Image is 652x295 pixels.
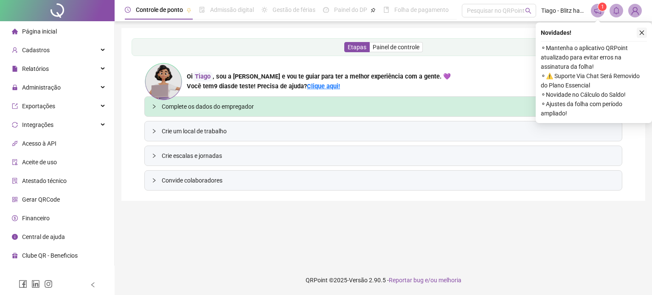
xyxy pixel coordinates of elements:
[12,197,18,202] span: qrcode
[115,265,652,295] footer: QRPoint © 2025 - 2.90.5 -
[145,146,622,166] div: Crie escalas e jornadas
[307,82,340,90] a: Clique aqui!
[273,6,315,13] span: Gestão de férias
[383,7,389,13] span: book
[187,82,214,90] span: Você tem
[22,252,78,259] span: Clube QR - Beneficios
[31,280,40,288] span: linkedin
[214,82,231,90] span: 9
[44,280,53,288] span: instagram
[231,82,307,90] span: de teste! Precisa de ajuda?
[541,90,647,99] span: ⚬ Novidade no Cálculo do Saldo!
[22,196,60,203] span: Gerar QRCode
[12,159,18,165] span: audit
[541,71,647,90] span: ⚬ ⚠️ Suporte Via Chat Será Removido do Plano Essencial
[349,277,368,284] span: Versão
[22,65,49,72] span: Relatórios
[12,47,18,53] span: user-add
[219,82,231,90] span: dias
[261,7,267,13] span: sun
[12,178,18,184] span: solution
[22,47,50,53] span: Cadastros
[162,102,615,111] div: Complete os dados do empregador
[125,7,131,13] span: clock-circle
[152,178,157,183] span: collapsed
[145,121,622,141] div: Crie um local de trabalho
[334,6,367,13] span: Painel do DP
[22,215,50,222] span: Financeiro
[371,8,376,13] span: pushpin
[144,62,183,101] img: ana-icon.cad42e3e8b8746aecfa2.png
[22,140,56,147] span: Acesso à API
[199,7,205,13] span: file-done
[348,44,366,51] span: Etapas
[162,126,615,136] span: Crie um local de trabalho
[193,72,213,81] div: Tiago
[187,72,451,81] div: Oi , sou a [PERSON_NAME] e vou te guiar para ter a melhor experiência com a gente. 💜
[373,44,419,51] span: Painel de controle
[12,215,18,221] span: dollar
[639,30,645,36] span: close
[22,121,53,128] span: Integrações
[152,129,157,134] span: collapsed
[541,6,586,15] span: Tiago - Blitz hamburgueria
[22,28,57,35] span: Página inicial
[389,277,461,284] span: Reportar bug e/ou melhoria
[541,43,647,71] span: ⚬ Mantenha o aplicativo QRPoint atualizado para evitar erros na assinatura da folha!
[594,7,601,14] span: notification
[629,4,641,17] img: 94420
[136,6,183,13] span: Controle de ponto
[22,159,57,166] span: Aceite de uso
[162,176,615,185] span: Convide colaboradores
[12,66,18,72] span: file
[152,153,157,158] span: collapsed
[12,103,18,109] span: export
[525,8,531,14] span: search
[12,28,18,34] span: home
[323,7,329,13] span: dashboard
[145,97,622,116] div: Complete os dados do empregadorcheck
[210,6,254,13] span: Admissão digital
[12,84,18,90] span: lock
[541,99,647,118] span: ⚬ Ajustes da folha com período ampliado!
[598,3,607,11] sup: 1
[162,151,615,160] span: Crie escalas e jornadas
[22,233,65,240] span: Central de ajuda
[12,140,18,146] span: api
[22,84,61,91] span: Administração
[22,103,55,110] span: Exportações
[613,7,620,14] span: bell
[22,177,67,184] span: Atestado técnico
[394,6,449,13] span: Folha de pagamento
[152,104,157,109] span: collapsed
[90,282,96,288] span: left
[186,8,191,13] span: pushpin
[541,28,571,37] span: Novidades !
[12,234,18,240] span: info-circle
[19,280,27,288] span: facebook
[12,122,18,128] span: sync
[601,4,604,10] span: 1
[12,253,18,258] span: gift
[145,171,622,190] div: Convide colaboradores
